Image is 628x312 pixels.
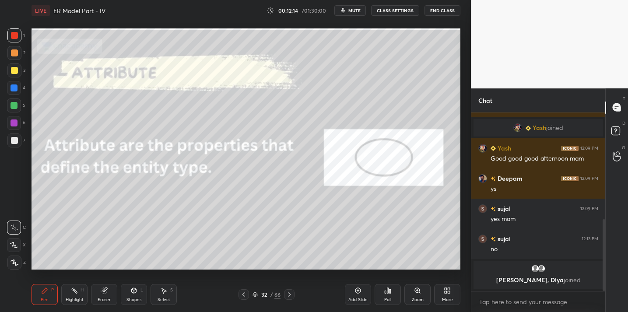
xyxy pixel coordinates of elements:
img: no-rating-badge.077c3623.svg [491,176,496,181]
p: [PERSON_NAME], Diya [479,277,598,284]
span: mute [348,7,361,14]
img: 3 [478,174,487,182]
img: no-rating-badge.077c3623.svg [491,237,496,242]
div: X [7,238,26,252]
div: 2 [7,46,25,60]
button: mute [334,5,366,16]
h6: Yash [496,144,511,153]
p: T [623,95,625,102]
div: S [170,288,173,292]
img: b5a7167ece2a44f48a8e166495098948.jpg [513,123,522,132]
div: Select [158,298,170,302]
span: joined [564,276,581,284]
div: 66 [274,291,281,298]
div: 12:09 PM [580,175,598,181]
div: Eraser [98,298,111,302]
div: 7 [7,133,25,147]
div: More [442,298,453,302]
div: 12:09 PM [580,206,598,211]
p: Chat [471,89,499,112]
div: LIVE [32,5,50,16]
div: 32 [260,292,268,297]
img: b5a7167ece2a44f48a8e166495098948.jpg [478,144,487,152]
button: End Class [425,5,460,16]
div: no [491,245,598,254]
h6: sujal [496,204,511,213]
img: Learner_Badge_beginner_1_8b307cf2a0.svg [491,146,496,151]
div: ys [491,185,598,193]
div: 12:13 PM [582,236,598,241]
div: 4 [7,81,25,95]
div: Pen [41,298,49,302]
div: Add Slide [348,298,368,302]
div: 1 [7,28,25,42]
div: / [270,292,273,297]
button: CLASS SETTINGS [371,5,419,16]
img: default.png [537,264,546,273]
div: H [81,288,84,292]
div: Shapes [126,298,141,302]
div: Z [7,256,26,270]
div: 3 [7,63,25,77]
img: AGNmyxbl1h2DUIdLxEnnv_sAT06yYN7VFU2k3meRoE4v=s96-c [478,204,487,213]
h6: Deepam [496,174,523,183]
span: Yash [533,124,546,131]
div: L [140,288,143,292]
div: 6 [7,116,25,130]
div: P [51,288,54,292]
h6: sujal [496,234,511,243]
div: C [7,221,26,235]
img: Learner_Badge_beginner_1_8b307cf2a0.svg [526,125,531,130]
div: Zoom [412,298,424,302]
img: default.png [531,264,540,273]
p: D [622,120,625,126]
div: 5 [7,98,25,112]
span: joined [546,124,563,131]
img: no-rating-badge.077c3623.svg [491,207,496,211]
div: grid [471,112,605,291]
div: 12:09 PM [580,145,598,151]
div: yes mam [491,215,598,224]
img: AGNmyxbl1h2DUIdLxEnnv_sAT06yYN7VFU2k3meRoE4v=s96-c [478,234,487,243]
h4: ER Model Part - IV [53,7,105,15]
div: Poll [384,298,391,302]
div: Good good good afternoon mam [491,154,598,163]
img: iconic-dark.1390631f.png [561,145,579,151]
p: G [622,144,625,151]
div: Highlight [66,298,84,302]
img: iconic-dark.1390631f.png [561,175,579,181]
